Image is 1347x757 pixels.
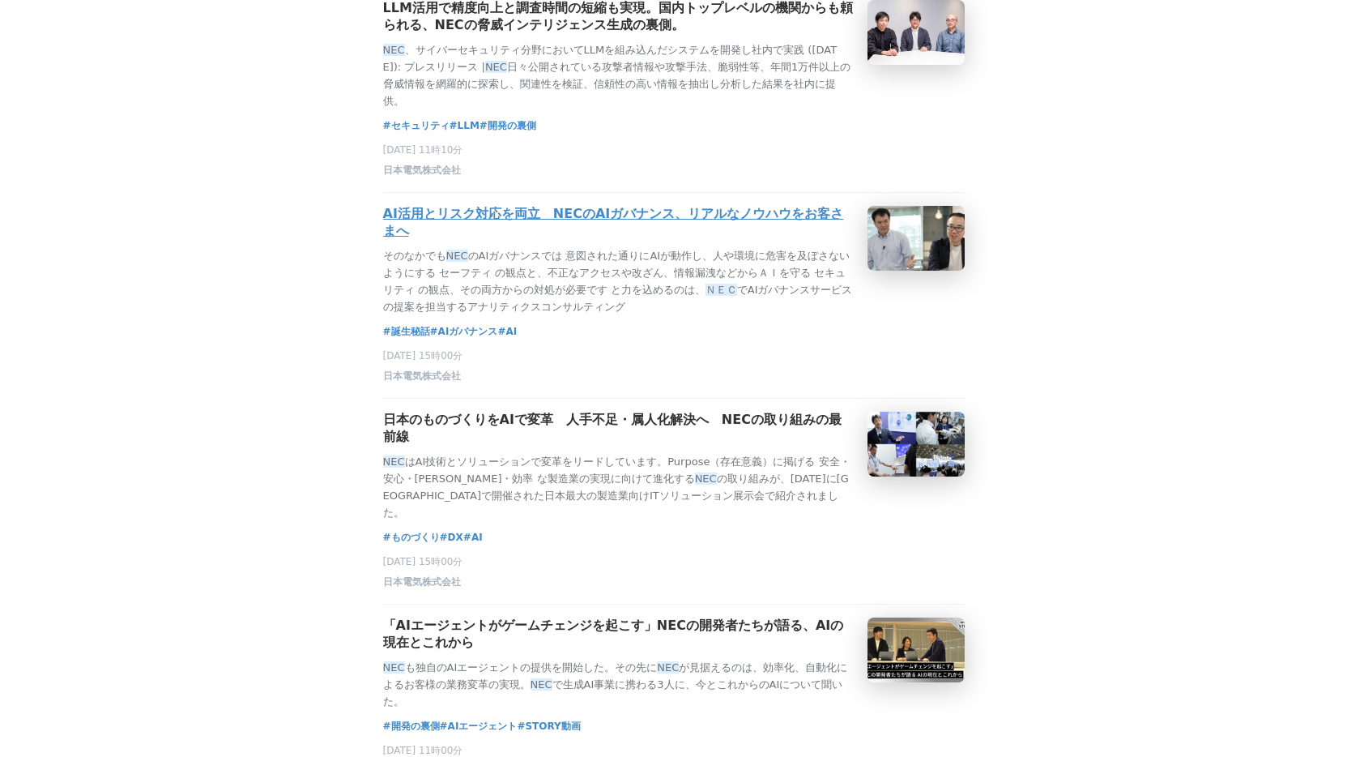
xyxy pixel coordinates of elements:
[383,370,461,383] span: 日本電気株式会社
[657,661,679,674] em: NEC
[531,678,552,691] em: NEC
[480,118,536,134] a: #開発の裏側
[695,473,717,485] em: NEC
[383,206,965,315] a: AI活用とリスク対応を両立 NECのAIガバナンス、リアルなノウハウをお客さまへそのなかでもNECのAIガバナンスでは 意図された通りにAIが動作し、人や環境に危害を及ぼさないようにする セーフ...
[383,618,965,710] a: 「AIエージェントがゲームチェンジを起こす」NECの開発者たちが語る、AIの現在とこれからNECも独自のAIエージェントの提供を開始した。その先にNECが見据えるのは、効率化、自動化によるお客様...
[383,164,461,177] span: 日本電気株式会社
[383,206,855,240] h3: AI活用とリスク対応を両立 NECのAIガバナンス、リアルなノウハウをお客さまへ
[463,529,483,545] a: #AI
[383,168,461,179] a: 日本電気株式会社
[450,118,480,134] a: #LLM
[383,718,440,734] a: #開発の裏側
[383,454,855,521] p: はAI技術とソリューションで変革をリードしています。Purpose（存在意義）に掲げる 安全・安心・[PERSON_NAME]・効率 な製造業の実現に向けて進化する の取り組みが、[DATE]に...
[383,323,430,340] a: #誕生秘話
[383,412,855,446] h3: 日本のものづくりをAIで変革 人手不足・属人化解決へ NECの取り組みの最前線
[383,42,855,109] p: 、サイバーセキュリティ分野においてLLMを組み込んだシステムを開発し社内で実践 ([DATE]): プレスリリース | 日々公開されている攻撃者情報や攻撃手法、脆弱性等、年間1万件以上の脅威情報...
[440,718,518,734] a: #AIエージェント
[383,118,450,134] a: #セキュリティ
[485,61,507,73] em: NEC
[383,455,405,468] em: NEC
[705,284,737,296] em: ＮＥＣ
[430,323,498,340] a: #AIガバナンス
[383,143,965,157] p: [DATE] 11時10分
[383,248,855,315] p: そのなかでも のAIガバナンスでは 意図された通りにAIが動作し、人や環境に危害を及ぼさないようにする セーフティ の観点と、不正なアクセスや改ざん、情報漏洩などからＡＩを守る セキュリティ の...
[383,575,461,589] span: 日本電気株式会社
[383,412,965,521] a: 日本のものづくりをAIで変革 人手不足・属人化解決へ NECの取り組みの最前線NECはAI技術とソリューションで変革をリードしています。Purpose（存在意義）に掲げる 安全・安心・[PERS...
[383,580,461,591] a: 日本電気株式会社
[383,660,855,710] p: も独自のAIエージェントの提供を開始した。その先に が見据えるのは、効率化、自動化によるお客様の業務変革の実現。 で生成AI事業に携わる3人に、今とこれからのAIについて聞いた。
[446,250,468,262] em: NEC
[383,555,965,569] p: [DATE] 15時00分
[383,374,461,385] a: 日本電気株式会社
[383,349,965,363] p: [DATE] 15時00分
[383,618,855,652] h3: 「AIエージェントがゲームチェンジを起こす」NECの開発者たちが語る、AIの現在とこれから
[383,529,440,545] a: #ものづくり
[440,529,463,545] a: #DX
[383,661,405,674] em: NEC
[517,718,580,734] a: #STORY動画
[383,44,405,56] em: NEC
[497,323,517,340] a: #AI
